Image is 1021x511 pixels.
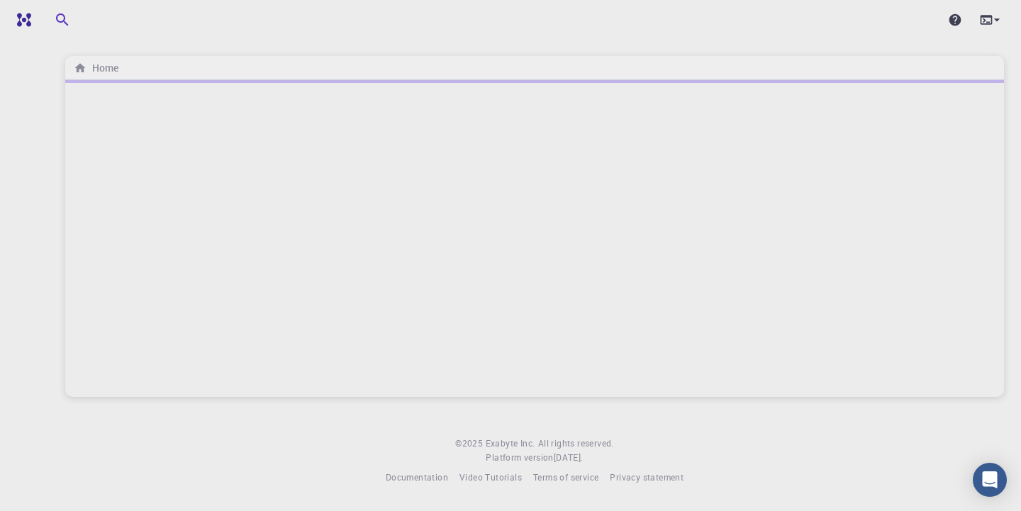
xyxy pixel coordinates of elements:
a: [DATE]. [554,451,584,465]
span: All rights reserved. [538,437,614,451]
nav: breadcrumb [71,60,121,76]
a: Documentation [386,471,448,485]
span: Privacy statement [610,471,684,483]
a: Video Tutorials [459,471,522,485]
img: logo [11,13,31,27]
span: Platform version [486,451,553,465]
a: Privacy statement [610,471,684,485]
div: Open Intercom Messenger [973,463,1007,497]
span: Exabyte Inc. [486,437,535,449]
span: Documentation [386,471,448,483]
a: Exabyte Inc. [486,437,535,451]
span: © 2025 [455,437,485,451]
span: Video Tutorials [459,471,522,483]
span: Terms of service [533,471,598,483]
h6: Home [87,60,118,76]
a: Terms of service [533,471,598,485]
span: [DATE] . [554,451,584,463]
